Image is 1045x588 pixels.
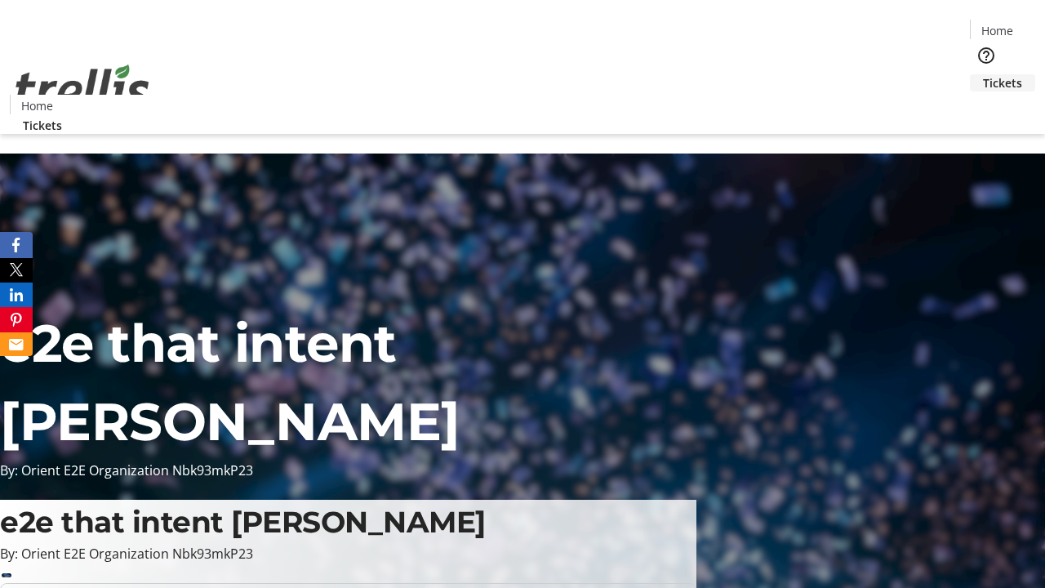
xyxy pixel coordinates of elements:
[11,97,63,114] a: Home
[970,91,1003,124] button: Cart
[970,39,1003,72] button: Help
[10,47,155,128] img: Orient E2E Organization Nbk93mkP23's Logo
[970,74,1035,91] a: Tickets
[981,22,1013,39] span: Home
[10,117,75,134] a: Tickets
[971,22,1023,39] a: Home
[983,74,1022,91] span: Tickets
[23,117,62,134] span: Tickets
[21,97,53,114] span: Home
